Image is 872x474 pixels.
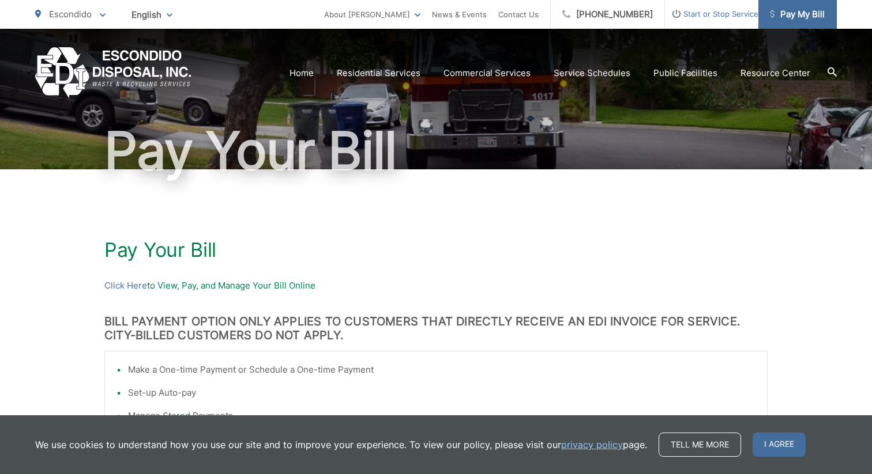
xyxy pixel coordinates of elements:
[498,7,539,21] a: Contact Us
[35,122,837,180] h1: Pay Your Bill
[104,279,768,293] p: to View, Pay, and Manage Your Bill Online
[561,438,623,452] a: privacy policy
[770,7,825,21] span: Pay My Bill
[128,363,756,377] li: Make a One-time Payment or Schedule a One-time Payment
[324,7,420,21] a: About [PERSON_NAME]
[128,409,756,423] li: Manage Stored Payments
[104,279,147,293] a: Click Here
[337,66,420,80] a: Residential Services
[35,47,191,98] a: EDCD logo. Return to the homepage.
[104,314,768,342] h3: BILL PAYMENT OPTION ONLY APPLIES TO CUSTOMERS THAT DIRECTLY RECEIVE AN EDI INVOICE FOR SERVICE. C...
[104,238,768,261] h1: Pay Your Bill
[123,5,181,25] span: English
[432,7,487,21] a: News & Events
[659,433,741,457] a: Tell me more
[443,66,531,80] a: Commercial Services
[49,9,92,20] span: Escondido
[753,433,806,457] span: I agree
[290,66,314,80] a: Home
[35,438,647,452] p: We use cookies to understand how you use our site and to improve your experience. To view our pol...
[128,386,756,400] li: Set-up Auto-pay
[653,66,717,80] a: Public Facilities
[741,66,810,80] a: Resource Center
[554,66,630,80] a: Service Schedules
